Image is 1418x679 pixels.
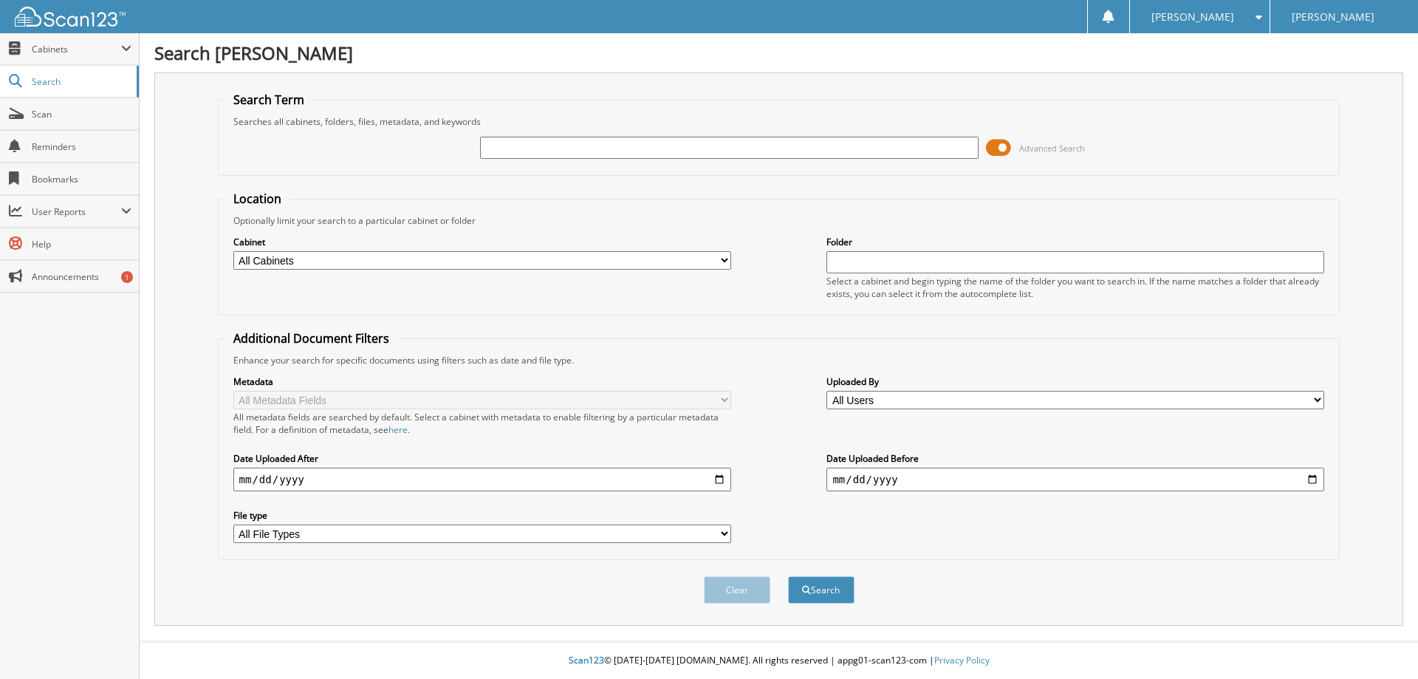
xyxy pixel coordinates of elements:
span: Announcements [32,270,131,283]
img: scan123-logo-white.svg [15,7,126,27]
a: here [388,423,408,436]
label: Folder [826,236,1324,248]
label: File type [233,509,731,522]
span: Scan [32,108,131,120]
span: Cabinets [32,43,121,55]
h1: Search [PERSON_NAME] [154,41,1403,65]
input: end [826,468,1324,491]
span: Search [32,75,129,88]
label: Date Uploaded Before [826,452,1324,465]
label: Metadata [233,375,731,388]
legend: Additional Document Filters [226,330,397,347]
legend: Location [226,191,289,207]
input: start [233,468,731,491]
div: 1 [121,271,133,283]
div: Searches all cabinets, folders, files, metadata, and keywords [226,115,1332,128]
div: Select a cabinet and begin typing the name of the folder you want to search in. If the name match... [826,275,1324,300]
span: User Reports [32,205,121,218]
span: Reminders [32,140,131,153]
span: Bookmarks [32,173,131,185]
span: [PERSON_NAME] [1151,13,1234,21]
label: Date Uploaded After [233,452,731,465]
iframe: Chat Widget [1344,608,1418,679]
label: Cabinet [233,236,731,248]
a: Privacy Policy [934,654,990,666]
div: Optionally limit your search to a particular cabinet or folder [226,214,1332,227]
label: Uploaded By [826,375,1324,388]
div: All metadata fields are searched by default. Select a cabinet with metadata to enable filtering b... [233,411,731,436]
span: Advanced Search [1019,143,1085,154]
span: Scan123 [569,654,604,666]
legend: Search Term [226,92,312,108]
span: Help [32,238,131,250]
button: Search [788,576,854,604]
div: © [DATE]-[DATE] [DOMAIN_NAME]. All rights reserved | appg01-scan123-com | [140,643,1418,679]
div: Enhance your search for specific documents using filters such as date and file type. [226,354,1332,366]
button: Clear [704,576,770,604]
span: [PERSON_NAME] [1292,13,1374,21]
